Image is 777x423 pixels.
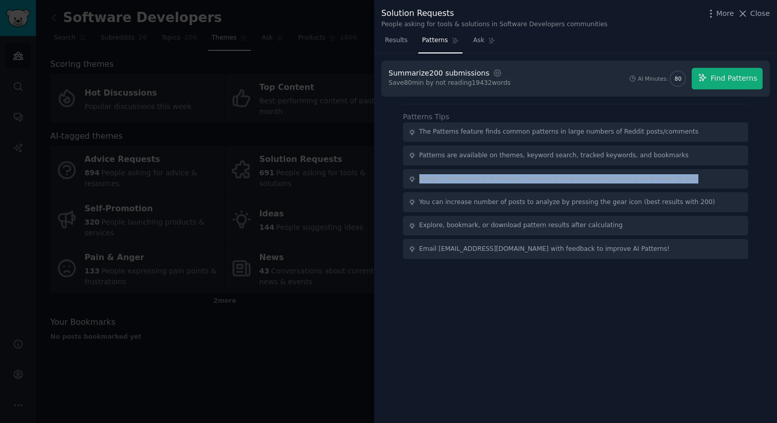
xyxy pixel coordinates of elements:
[419,127,699,137] div: The Patterns feature finds common patterns in large numbers of Reddit posts/comments
[473,36,485,45] span: Ask
[716,8,734,19] span: More
[419,221,623,230] div: Explore, bookmark, or download pattern results after calculating
[403,113,449,121] label: Patterns Tips
[419,151,689,160] div: Patterns are available on themes, keyword search, tracked keywords, and bookmarks
[388,79,511,88] div: Save 80 min by not reading 19432 words
[638,75,668,82] div: AI Minutes:
[711,73,757,84] span: Find Patterns
[418,32,462,53] a: Patterns
[419,198,715,207] div: You can increase number of posts to analyze by pressing the gear icon (best results with 200)
[381,7,607,20] div: Solution Requests
[381,20,607,29] div: People asking for tools & solutions in Software Developers communities
[706,8,734,19] button: More
[419,245,670,254] div: Email [EMAIL_ADDRESS][DOMAIN_NAME] with feedback to improve AI Patterns!
[419,174,697,183] div: Usage is measured in AI Minutes, how much time you save by having an AI read for you
[385,36,408,45] span: Results
[388,68,489,79] div: Summarize 200 submissions
[737,8,770,19] button: Close
[675,75,681,82] span: 80
[381,32,411,53] a: Results
[692,68,763,89] button: Find Patterns
[750,8,770,19] span: Close
[470,32,499,53] a: Ask
[422,36,448,45] span: Patterns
